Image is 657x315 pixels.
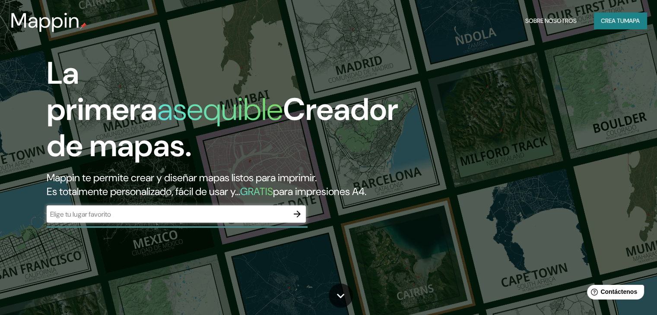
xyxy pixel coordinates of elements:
iframe: Lanzador de widgets de ayuda [580,281,647,306]
font: Creador de mapas. [47,89,398,166]
font: mapa [624,17,640,25]
font: La primera [47,53,157,129]
input: Elige tu lugar favorito [47,209,289,219]
font: para impresiones A4. [273,185,366,198]
button: Crea tumapa [594,13,647,29]
font: Crea tu [601,17,624,25]
img: pin de mapeo [80,22,87,29]
font: Mappin [10,7,80,34]
font: Sobre nosotros [525,17,577,25]
font: Mappin te permite crear y diseñar mapas listos para imprimir. [47,171,317,184]
font: GRATIS [240,185,273,198]
font: asequible [157,89,283,129]
font: Es totalmente personalizado, fácil de usar y... [47,185,240,198]
button: Sobre nosotros [522,13,580,29]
